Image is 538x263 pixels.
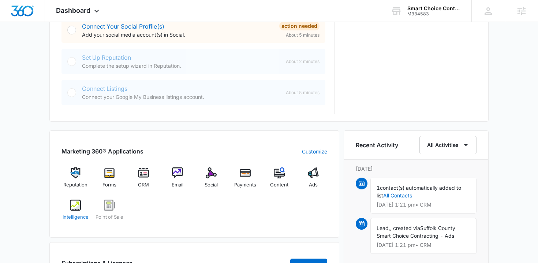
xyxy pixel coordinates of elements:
span: CRM [138,181,149,189]
span: Forms [102,181,116,189]
a: Intelligence [61,200,90,226]
p: [DATE] 1:21 pm • CRM [377,242,470,248]
span: Intelligence [63,214,89,221]
a: Connect Your Social Profile(s) [82,23,164,30]
span: , created via [390,225,420,231]
a: CRM [130,167,158,194]
a: Content [265,167,294,194]
a: Reputation [61,167,90,194]
p: [DATE] 1:21 pm • CRM [377,202,470,207]
a: Ads [299,167,327,194]
div: account name [407,5,461,11]
span: About 5 minutes [286,89,320,96]
span: contact(s) automatically added to list [377,185,461,199]
a: Forms [96,167,124,194]
div: Action Needed [279,22,320,30]
a: Payments [231,167,259,194]
a: Social [197,167,225,194]
span: Dashboard [56,7,90,14]
a: Customize [302,148,327,155]
div: account id [407,11,461,16]
span: 1 [377,185,380,191]
span: Point of Sale [96,214,123,221]
p: Add your social media account(s) in Social. [82,31,273,38]
p: Complete the setup wizard in Reputation. [82,62,280,70]
span: Ads [309,181,318,189]
h2: Marketing 360® Applications [61,147,143,156]
span: Content [270,181,288,189]
span: About 2 minutes [286,58,320,65]
span: About 5 minutes [286,32,320,38]
span: Lead, [377,225,390,231]
a: All Contacts [383,192,412,199]
span: Email [172,181,183,189]
h6: Recent Activity [356,141,398,149]
span: Social [205,181,218,189]
button: All Activities [419,136,477,154]
span: Reputation [63,181,87,189]
p: Connect your Google My Business listings account. [82,93,280,101]
span: Payments [234,181,256,189]
a: Email [163,167,191,194]
a: Point of Sale [96,200,124,226]
p: [DATE] [356,165,477,173]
